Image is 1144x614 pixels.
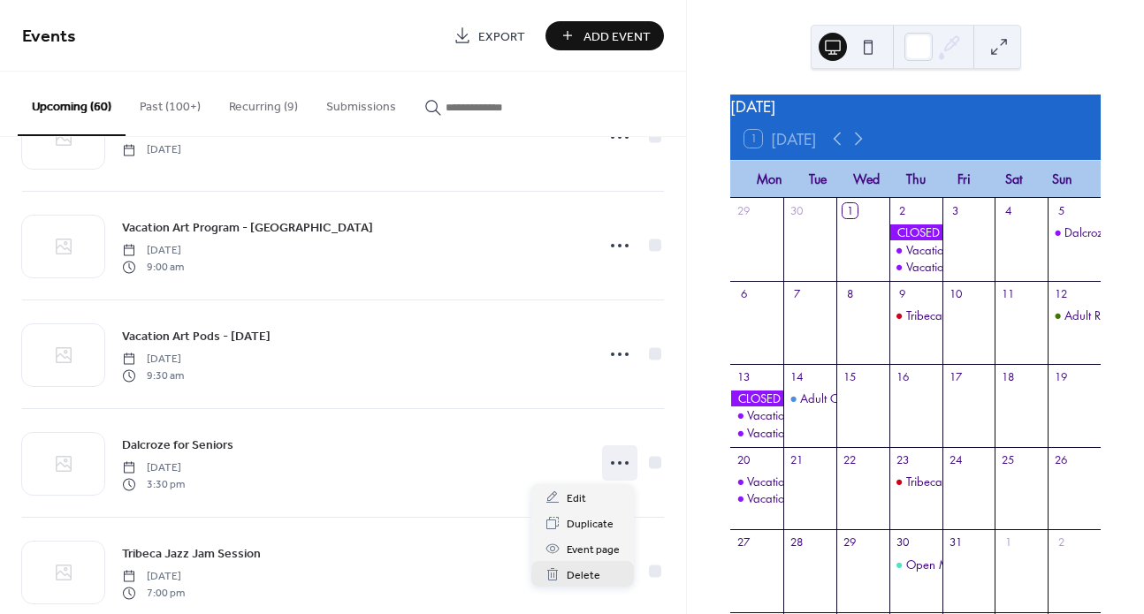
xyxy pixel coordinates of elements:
[889,259,942,275] div: Vacation Art Pods - Yom Kippur
[906,557,989,572] div: Open Mic Night
[122,352,184,368] span: [DATE]
[122,219,373,238] span: Vacation Art Program - [GEOGRAPHIC_DATA]
[1048,307,1101,323] div: Adult Reiki and the Arts Workshop
[122,545,261,564] span: Tribeca Jazz Jam Session
[583,27,651,46] span: Add Event
[567,541,620,559] span: Event page
[895,369,910,384] div: 16
[122,328,271,346] span: Vacation Art Pods - [DATE]
[122,142,181,158] span: [DATE]
[744,161,793,197] div: Mon
[122,476,185,492] span: 3:30 pm
[22,19,76,54] span: Events
[843,286,858,301] div: 8
[312,72,410,134] button: Submissions
[891,161,940,197] div: Thu
[440,21,538,50] a: Export
[736,286,751,301] div: 6
[736,452,751,467] div: 20
[889,557,942,572] div: Open Mic Night
[1001,452,1016,467] div: 25
[122,243,184,259] span: [DATE]
[730,425,783,441] div: Vacation Art Pods - Indigenous Peoples' Day
[948,369,963,384] div: 17
[747,490,878,506] div: Vacation Art Pods - [DATE]
[122,368,184,383] span: 9:30 am
[989,161,1038,197] div: Sat
[889,474,942,489] div: Tribeca Jazz Institute Concert Fundraiser
[843,452,858,467] div: 22
[800,390,1099,406] div: Adult Chamber Music & Chamber Orchestra Reading Party
[736,369,751,384] div: 13
[843,161,891,197] div: Wed
[789,452,805,467] div: 21
[843,203,858,218] div: 1
[567,515,614,534] span: Duplicate
[730,95,1101,117] div: [DATE]
[948,535,963,550] div: 31
[122,435,233,455] a: Dalcroze for Seniors
[889,224,942,240] div: CLOSED - Yom Kippur
[948,452,963,467] div: 24
[895,452,910,467] div: 23
[1001,286,1016,301] div: 11
[1054,203,1069,218] div: 5
[122,585,185,601] span: 7:00 pm
[730,474,783,489] div: Vacation Art Program -Diwali
[747,407,897,423] div: Vacation Art Program - [DATE]
[1001,203,1016,218] div: 4
[843,369,858,384] div: 15
[736,535,751,550] div: 27
[906,259,1037,275] div: Vacation Art Pods - [DATE]
[948,286,963,301] div: 10
[906,242,1138,258] div: Vacation Art Program - [GEOGRAPHIC_DATA]
[895,286,910,301] div: 9
[567,489,586,508] span: Edit
[906,474,1106,489] div: Tribeca Jazz Institute Concert Fundraiser
[215,72,312,134] button: Recurring (9)
[794,161,843,197] div: Tue
[1054,452,1069,467] div: 26
[1001,369,1016,384] div: 18
[1054,286,1069,301] div: 12
[789,369,805,384] div: 14
[843,535,858,550] div: 29
[789,203,805,218] div: 30
[1038,161,1087,197] div: Sun
[122,460,185,476] span: [DATE]
[783,390,836,406] div: Adult Chamber Music & Chamber Orchestra Reading Party
[1001,535,1016,550] div: 1
[122,569,185,585] span: [DATE]
[730,407,783,423] div: Vacation Art Program - Indigenous Peoples' Day
[730,490,783,506] div: Vacation Art Pods - Diwali
[948,203,963,218] div: 3
[789,286,805,301] div: 7
[122,436,233,455] span: Dalcroze for Seniors
[889,242,942,258] div: Vacation Art Program - Yom Kippur
[18,72,126,136] button: Upcoming (60)
[478,27,525,46] span: Export
[1048,224,1101,240] div: Dalcroze for Seniors
[895,203,910,218] div: 2
[567,566,600,585] span: Delete
[736,203,751,218] div: 29
[122,543,261,564] a: Tribeca Jazz Jam Session
[889,307,942,323] div: Tribeca Jazz Jam Session
[895,535,910,550] div: 30
[122,217,373,238] a: Vacation Art Program - [GEOGRAPHIC_DATA]
[730,390,783,406] div: CLOSED - Indigenous People's Day
[1054,369,1069,384] div: 19
[126,72,215,134] button: Past (100+)
[747,425,878,441] div: Vacation Art Pods - [DATE]
[747,474,975,489] div: Vacation Art Program -[GEOGRAPHIC_DATA]
[545,21,664,50] button: Add Event
[122,259,184,275] span: 9:00 am
[789,535,805,550] div: 28
[1054,535,1069,550] div: 2
[940,161,988,197] div: Fri
[122,326,271,346] a: Vacation Art Pods - [DATE]
[906,307,1032,323] div: Tribeca Jazz Jam Session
